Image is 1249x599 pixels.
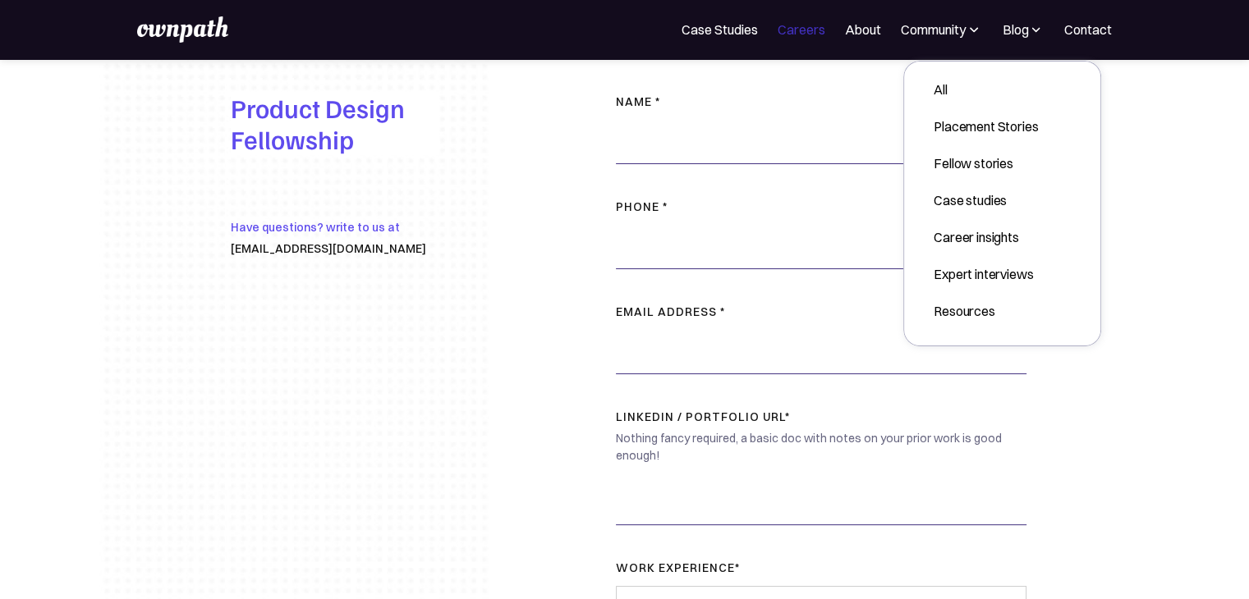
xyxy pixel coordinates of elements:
[616,197,1026,217] label: Phone *
[682,20,758,39] a: Case Studies
[903,61,1101,346] nav: Blog
[921,75,1051,104] a: All
[616,558,1026,578] label: work experience*
[921,149,1051,178] a: Fellow stories
[921,112,1051,141] a: Placement Stories
[1002,20,1045,39] div: Blog
[934,190,1038,210] div: Case studies
[616,92,1026,112] label: NAME *
[616,302,1026,322] label: Email address *
[921,222,1051,252] a: Career insights
[934,227,1038,247] div: Career insights
[921,296,1051,326] a: Resources
[231,92,439,155] h1: Product Design Fellowship
[901,20,966,39] div: Community
[901,20,982,39] div: Community
[934,80,1038,99] div: All
[1064,20,1112,39] a: Contact
[778,20,825,39] a: Careers
[616,407,1026,427] label: LinkedIn / Portfolio URL*
[934,301,1038,321] div: Resources
[1002,20,1028,39] div: Blog
[934,153,1038,173] div: Fellow stories
[934,264,1038,284] div: Expert interviews
[934,117,1038,136] div: Placement Stories
[231,217,426,237] div: Have questions? write to us at
[845,20,881,39] a: About
[921,259,1051,289] a: Expert interviews
[616,430,1026,476] div: Nothing fancy required, a basic doc with notes on your prior work is good enough!
[921,185,1051,215] a: Case studies
[231,239,426,258] div: [EMAIL_ADDRESS][DOMAIN_NAME]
